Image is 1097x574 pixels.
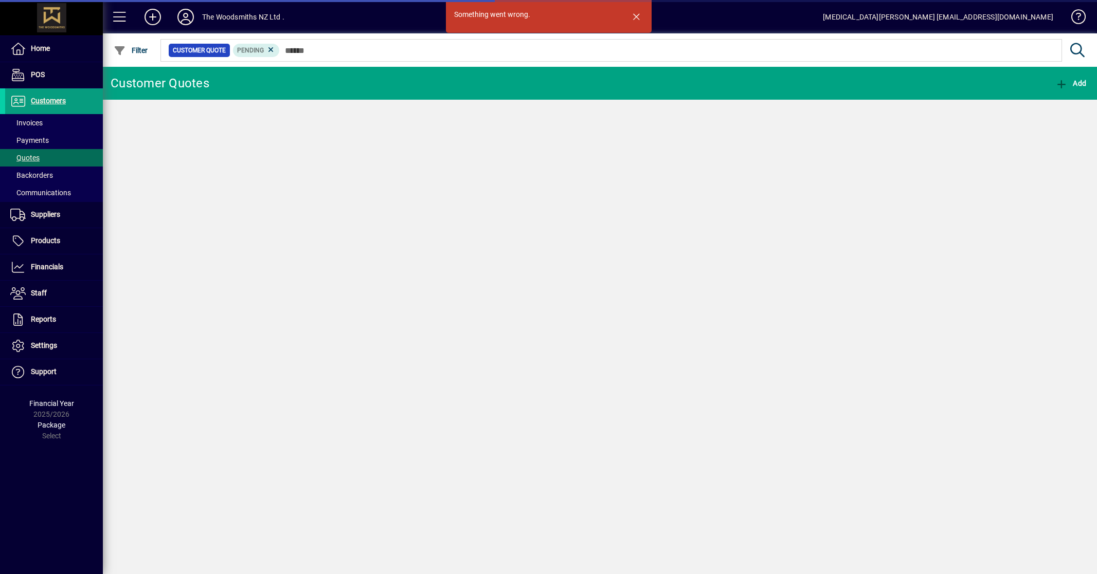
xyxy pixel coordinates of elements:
[10,171,53,179] span: Backorders
[5,114,103,132] a: Invoices
[10,154,40,162] span: Quotes
[237,47,264,54] span: Pending
[5,254,103,280] a: Financials
[5,333,103,359] a: Settings
[31,97,66,105] span: Customers
[5,36,103,62] a: Home
[31,263,63,271] span: Financials
[31,367,57,376] span: Support
[29,399,74,408] span: Financial Year
[169,8,202,26] button: Profile
[5,132,103,149] a: Payments
[31,70,45,79] span: POS
[10,189,71,197] span: Communications
[31,341,57,349] span: Settings
[10,119,43,127] span: Invoices
[5,184,103,201] a: Communications
[823,9,1053,25] div: [MEDICAL_DATA][PERSON_NAME] [EMAIL_ADDRESS][DOMAIN_NAME]
[31,210,60,218] span: Suppliers
[31,44,50,52] span: Home
[1053,74,1089,92] button: Add
[173,45,226,55] span: Customer Quote
[5,62,103,88] a: POS
[10,136,49,144] span: Payments
[5,228,103,254] a: Products
[1055,79,1086,87] span: Add
[233,44,280,57] mat-chip: Pending Status: Pending
[5,307,103,332] a: Reports
[114,46,148,54] span: Filter
[31,236,60,245] span: Products
[111,41,151,60] button: Filter
[5,281,103,306] a: Staff
[5,202,103,228] a: Suppliers
[5,359,103,385] a: Support
[111,75,209,91] div: Customer Quotes
[202,9,284,25] div: The Woodsmiths NZ Ltd .
[5,166,103,184] a: Backorders
[38,421,65,429] span: Package
[1064,2,1084,35] a: Knowledge Base
[31,315,56,323] span: Reports
[31,289,47,297] span: Staff
[136,8,169,26] button: Add
[5,149,103,166] a: Quotes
